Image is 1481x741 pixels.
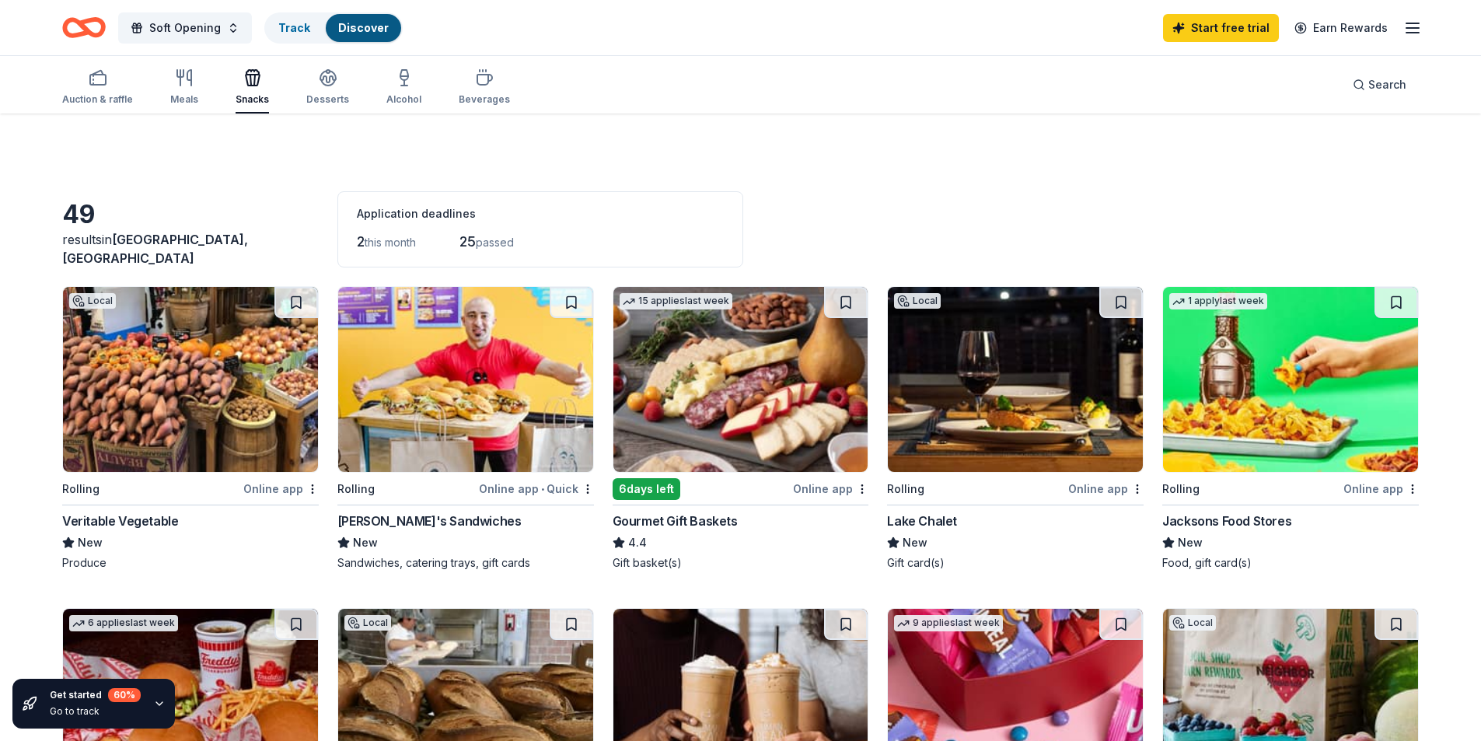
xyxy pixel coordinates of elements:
[62,286,319,571] a: Image for Veritable VegetableLocalRollingOnline appVeritable VegetableNewProduce
[306,62,349,114] button: Desserts
[1169,293,1267,309] div: 1 apply last week
[357,233,365,250] span: 2
[888,287,1143,472] img: Image for Lake Chalet
[337,555,594,571] div: Sandwiches, catering trays, gift cards
[344,615,391,631] div: Local
[1162,480,1200,498] div: Rolling
[1163,287,1418,472] img: Image for Jacksons Food Stores
[278,21,310,34] a: Track
[459,62,510,114] button: Beverages
[62,232,248,266] span: [GEOGRAPHIC_DATA], [GEOGRAPHIC_DATA]
[69,615,178,631] div: 6 applies last week
[459,93,510,106] div: Beverages
[887,512,957,530] div: Lake Chalet
[1163,14,1279,42] a: Start free trial
[337,286,594,571] a: Image for Ike's SandwichesRollingOnline app•Quick[PERSON_NAME]'s SandwichesNewSandwiches, caterin...
[1340,69,1419,100] button: Search
[306,93,349,106] div: Desserts
[353,533,378,552] span: New
[887,286,1144,571] a: Image for Lake ChaletLocalRollingOnline appLake ChaletNewGift card(s)
[541,483,544,495] span: •
[613,555,869,571] div: Gift basket(s)
[236,93,269,106] div: Snacks
[476,236,514,249] span: passed
[62,512,178,530] div: Veritable Vegetable
[78,533,103,552] span: New
[50,688,141,702] div: Get started
[613,287,868,472] img: Image for Gourmet Gift Baskets
[62,9,106,46] a: Home
[628,533,647,552] span: 4.4
[108,688,141,702] div: 60 %
[1162,555,1419,571] div: Food, gift card(s)
[1068,479,1144,498] div: Online app
[357,204,724,223] div: Application deadlines
[337,480,375,498] div: Rolling
[264,12,403,44] button: TrackDiscover
[1368,75,1406,94] span: Search
[365,236,416,249] span: this month
[386,62,421,114] button: Alcohol
[479,479,594,498] div: Online app Quick
[62,199,319,230] div: 49
[894,293,941,309] div: Local
[50,705,141,718] div: Go to track
[236,62,269,114] button: Snacks
[903,533,927,552] span: New
[1162,286,1419,571] a: Image for Jacksons Food Stores1 applylast weekRollingOnline appJacksons Food StoresNewFood, gift ...
[620,293,732,309] div: 15 applies last week
[793,479,868,498] div: Online app
[613,478,680,500] div: 6 days left
[149,19,221,37] span: Soft Opening
[386,93,421,106] div: Alcohol
[62,480,100,498] div: Rolling
[338,21,389,34] a: Discover
[62,232,248,266] span: in
[338,287,593,472] img: Image for Ike's Sandwiches
[170,93,198,106] div: Meals
[894,615,1003,631] div: 9 applies last week
[62,62,133,114] button: Auction & raffle
[1285,14,1397,42] a: Earn Rewards
[1169,615,1216,631] div: Local
[459,233,476,250] span: 25
[887,555,1144,571] div: Gift card(s)
[118,12,252,44] button: Soft Opening
[69,293,116,309] div: Local
[337,512,522,530] div: [PERSON_NAME]'s Sandwiches
[62,230,319,267] div: results
[62,555,319,571] div: Produce
[887,480,924,498] div: Rolling
[63,287,318,472] img: Image for Veritable Vegetable
[170,62,198,114] button: Meals
[1178,533,1203,552] span: New
[613,512,738,530] div: Gourmet Gift Baskets
[1162,512,1291,530] div: Jacksons Food Stores
[243,479,319,498] div: Online app
[613,286,869,571] a: Image for Gourmet Gift Baskets15 applieslast week6days leftOnline appGourmet Gift Baskets4.4Gift ...
[1343,479,1419,498] div: Online app
[62,93,133,106] div: Auction & raffle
